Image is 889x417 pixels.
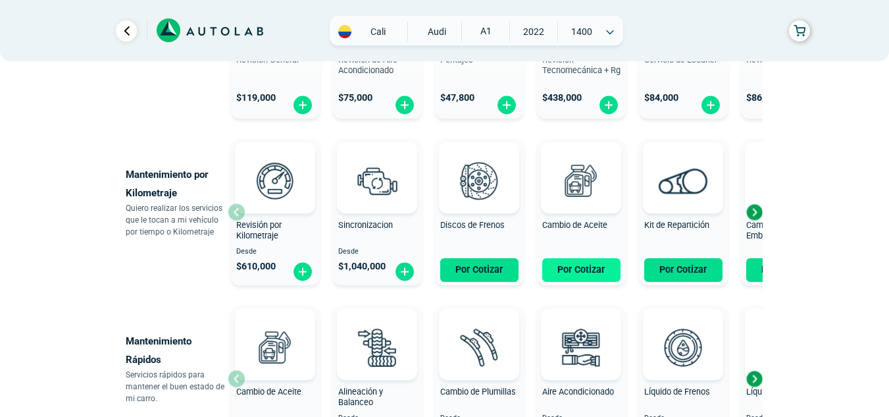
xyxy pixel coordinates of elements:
img: aire_acondicionado-v3.svg [552,318,610,376]
span: $ 1,040,000 [338,261,386,272]
img: fi_plus-circle2.svg [394,95,415,115]
span: $ 75,000 [338,92,372,103]
span: Revisión de Aire Acondicionado [338,55,397,76]
span: $ 438,000 [542,92,582,103]
span: Líquido Refrigerante [746,387,821,397]
img: fi_plus-circle2.svg [700,95,721,115]
button: Cambio de Kit de Embrague Por Cotizar [741,139,830,285]
button: Por Cotizar [440,258,519,282]
button: Kit de Repartición Por Cotizar [639,139,728,285]
button: Revisión por Kilometraje Desde $610,000 [231,139,320,285]
img: AD0BCuuxAAAAAElFTkSuQmCC [561,312,601,351]
span: 1400 [558,22,605,42]
button: Por Cotizar [644,258,723,282]
img: AD0BCuuxAAAAAElFTkSuQmCC [255,312,295,351]
img: Flag of COLOMBIA [338,25,351,38]
img: AD0BCuuxAAAAAElFTkSuQmCC [459,145,499,184]
img: fi_plus-circle2.svg [292,95,313,115]
p: Mantenimiento por Kilometraje [126,165,228,202]
span: Sincronizacion [338,220,393,230]
span: Cambio de Aceite [236,387,301,397]
img: AD0BCuuxAAAAAElFTkSuQmCC [663,312,703,351]
span: Kit de Repartición [644,220,709,230]
a: Ir al paso anterior [116,20,137,42]
span: Revisión Tecnomecánica + Rg [542,55,621,76]
span: Líquido de Frenos [644,387,710,397]
img: fi_plus-circle2.svg [292,262,313,282]
span: $ 86,900 [746,92,780,103]
img: fi_plus-circle2.svg [496,95,517,115]
img: AD0BCuuxAAAAAElFTkSuQmCC [357,145,397,184]
button: Cambio de Aceite Por Cotizar [537,139,626,285]
span: $ 84,000 [644,92,678,103]
div: Next slide [744,202,764,222]
img: plumillas-v3.svg [450,318,508,376]
img: liquido_refrigerante-v3.svg [756,318,814,376]
img: fi_plus-circle2.svg [394,262,415,282]
img: AD0BCuuxAAAAAElFTkSuQmCC [561,145,601,184]
img: AD0BCuuxAAAAAElFTkSuQmCC [357,312,397,351]
img: cambio_de_aceite-v3.svg [552,152,610,209]
span: $ 119,000 [236,92,276,103]
img: alineacion_y_balanceo-v3.svg [348,318,406,376]
span: Cambio de Aceite [542,220,607,230]
img: AD0BCuuxAAAAAElFTkSuQmCC [663,145,703,184]
img: correa_de_reparticion-v3.svg [659,168,708,194]
span: Discos de Frenos [440,220,505,230]
img: sincronizacion-v3.svg [348,152,406,209]
span: $ 610,000 [236,261,276,272]
button: Por Cotizar [746,258,825,282]
img: frenos2-v3.svg [450,152,508,209]
img: revision_por_kilometraje-v3.svg [246,152,304,209]
p: Mantenimiento Rápidos [126,332,228,369]
span: Cali [355,25,401,38]
span: $ 47,800 [440,92,474,103]
img: fi_plus-circle2.svg [598,95,619,115]
span: Aire Acondicionado [542,387,614,397]
span: A1 [462,22,509,40]
span: Revisión por Kilometraje [236,220,282,241]
span: 2022 [510,22,557,42]
span: Alineación y Balanceo [338,387,383,408]
div: Next slide [744,369,764,389]
img: AD0BCuuxAAAAAElFTkSuQmCC [459,312,499,351]
p: Servicios rápidos para mantener el buen estado de mi carro. [126,369,228,404]
span: AUDI [413,22,460,42]
span: Desde [236,248,315,256]
button: Sincronizacion Desde $1,040,000 [333,139,422,285]
button: Discos de Frenos Por Cotizar [435,139,524,285]
img: cambio_de_aceite-v3.svg [246,318,304,376]
img: AD0BCuuxAAAAAElFTkSuQmCC [255,145,295,184]
p: Quiero realizar los servicios que le tocan a mi vehículo por tiempo o Kilometraje [126,202,228,238]
button: Por Cotizar [542,258,621,282]
span: Cambio de Plumillas [440,387,516,397]
span: Desde [338,248,417,256]
img: liquido_frenos-v3.svg [654,318,712,376]
span: Cambio de Kit de Embrague [746,220,809,241]
img: kit_de_embrague-v3.svg [756,152,814,209]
